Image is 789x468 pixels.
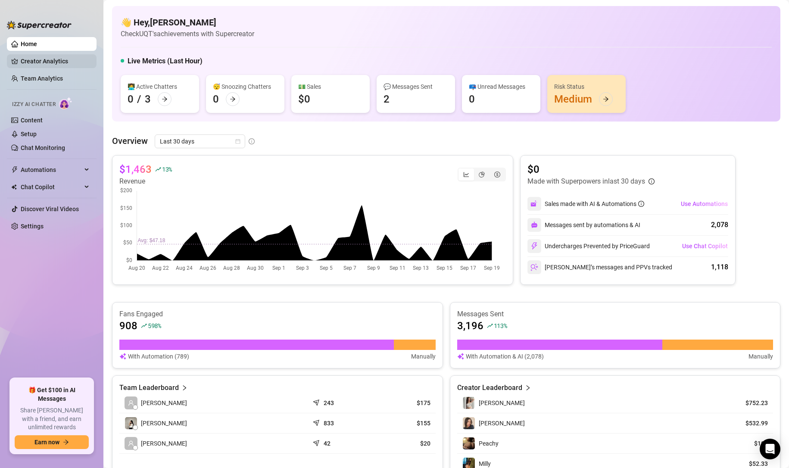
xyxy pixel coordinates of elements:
article: Manually [411,352,436,361]
article: 3,196 [457,319,483,333]
span: 598 % [148,321,161,330]
img: Chat Copilot [11,184,17,190]
div: $0 [298,92,310,106]
img: svg%3e [457,352,464,361]
img: svg%3e [530,242,538,250]
span: line-chart [463,172,469,178]
span: calendar [235,139,240,144]
div: 2 [384,92,390,106]
article: With Automation (789) [128,352,189,361]
article: Messages Sent [457,309,773,319]
span: right [181,383,187,393]
span: pie-chart [479,172,485,178]
span: rise [141,323,147,329]
article: 243 [324,399,334,407]
img: svg%3e [119,352,126,361]
div: 💬 Messages Sent [384,82,448,91]
article: 833 [324,419,334,427]
a: Setup [21,131,37,137]
span: [PERSON_NAME] [141,439,187,448]
span: 113 % [494,321,507,330]
span: Izzy AI Chatter [12,100,56,109]
span: Milly [479,460,491,467]
div: 👩‍💻 Active Chatters [128,82,192,91]
article: Creator Leaderboard [457,383,522,393]
span: [PERSON_NAME] [479,399,525,406]
div: 0 [469,92,475,106]
img: Sofia Zamantha … [125,417,137,429]
div: 0 [213,92,219,106]
div: Messages sent by automations & AI [527,218,640,232]
article: $20 [377,439,430,448]
article: $1,463 [119,162,152,176]
div: 2,078 [711,220,728,230]
button: Earn nowarrow-right [15,435,89,449]
h5: Live Metrics (Last Hour) [128,56,203,66]
span: Chat Copilot [21,180,82,194]
span: Peachy [479,440,499,447]
img: Nina [463,417,475,429]
img: svg%3e [530,200,538,208]
img: svg%3e [531,222,538,228]
div: 💵 Sales [298,82,363,91]
span: info-circle [249,138,255,144]
div: 0 [128,92,134,106]
a: Home [21,41,37,47]
article: With Automation & AI (2,078) [466,352,544,361]
article: $155 [377,419,430,427]
span: Earn now [34,439,59,446]
article: Revenue [119,176,172,187]
img: AI Chatter [59,97,72,109]
a: Discover Viral Videos [21,206,79,212]
article: $52.33 [729,459,768,468]
div: [PERSON_NAME]’s messages and PPVs tracked [527,260,672,274]
span: [PERSON_NAME] [479,420,525,427]
article: Made with Superpowers in last 30 days [527,176,645,187]
article: 908 [119,319,137,333]
div: Undercharges Prevented by PriceGuard [527,239,650,253]
a: Content [21,117,43,124]
span: user [128,440,134,446]
span: Last 30 days [160,135,240,148]
a: Team Analytics [21,75,63,82]
span: rise [155,166,161,172]
span: info-circle [638,201,644,207]
div: 😴 Snoozing Chatters [213,82,278,91]
span: arrow-right [230,96,236,102]
span: rise [487,323,493,329]
span: user [128,400,134,406]
article: Manually [748,352,773,361]
div: Risk Status [554,82,619,91]
div: 3 [145,92,151,106]
span: send [313,418,321,426]
article: $752.23 [729,399,768,407]
span: 13 % [162,165,172,173]
div: 📪 Unread Messages [469,82,533,91]
article: $105 [729,439,768,448]
span: send [313,438,321,446]
span: Use Chat Copilot [682,243,728,250]
span: right [525,383,531,393]
article: 42 [324,439,331,448]
span: send [313,397,321,406]
button: Use Chat Copilot [682,239,728,253]
article: Overview [112,134,148,147]
span: dollar-circle [494,172,500,178]
span: thunderbolt [11,166,18,173]
div: 1,118 [711,262,728,272]
img: Peachy [463,437,475,449]
article: Team Leaderboard [119,383,179,393]
a: Creator Analytics [21,54,90,68]
div: Sales made with AI & Automations [545,199,644,209]
span: [PERSON_NAME] [141,398,187,408]
span: Share [PERSON_NAME] with a friend, and earn unlimited rewards [15,406,89,432]
span: info-circle [649,178,655,184]
span: Automations [21,163,82,177]
span: 🎁 Get $100 in AI Messages [15,386,89,403]
button: Use Automations [680,197,728,211]
span: arrow-right [63,439,69,445]
img: logo-BBDzfeDw.svg [7,21,72,29]
a: Settings [21,223,44,230]
a: Chat Monitoring [21,144,65,151]
img: svg%3e [530,263,538,271]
